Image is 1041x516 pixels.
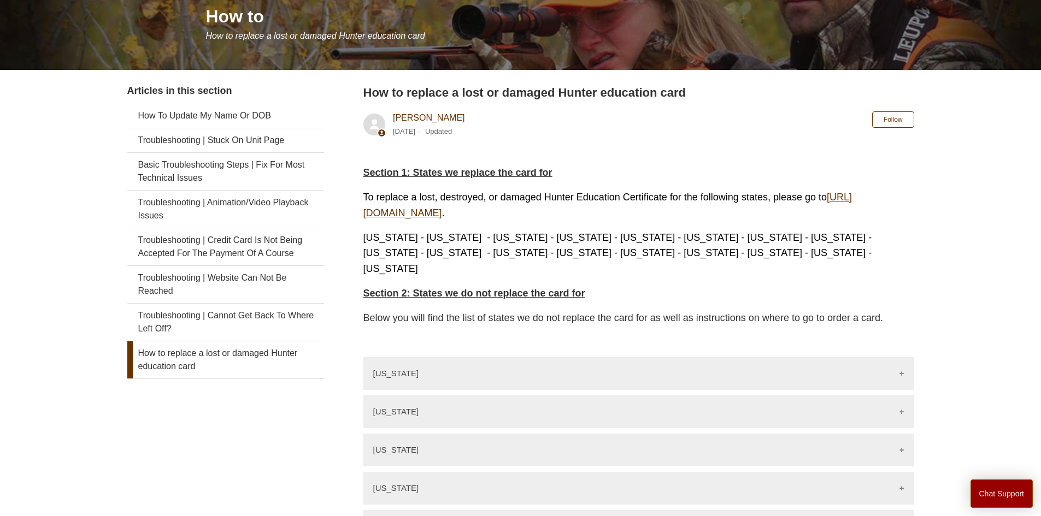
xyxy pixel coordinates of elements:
[206,3,914,29] h1: How to
[363,167,552,178] span: Section 1: States we replace the card for
[363,84,914,102] h2: How to replace a lost or damaged Hunter education card
[127,104,324,128] a: How To Update My Name Or DOB
[373,407,419,416] p: [US_STATE]
[373,445,419,454] p: [US_STATE]
[363,312,884,323] span: Below you will find the list of states we do not replace the card for as well as instructions on ...
[127,85,232,96] span: Articles in this section
[206,31,425,40] span: How to replace a lost or damaged Hunter education card
[127,228,324,265] a: Troubleshooting | Credit Card Is Not Being Accepted For The Payment Of A Course
[373,483,419,493] p: [US_STATE]
[363,192,852,218] span: To replace a lost, destroyed, or damaged Hunter Education Certificate for the following states, p...
[393,113,465,122] a: [PERSON_NAME]
[127,341,324,378] a: How to replace a lost or damaged Hunter education card
[127,191,324,228] a: Troubleshooting | Animation/Video Playback Issues
[425,127,452,135] li: Updated
[872,111,914,128] button: Follow Article
[971,479,1033,508] button: Chat Support
[363,192,852,218] a: [URL][DOMAIN_NAME]
[373,369,419,378] p: [US_STATE]
[363,288,585,299] strong: Section 2: States we do not replace the card for
[393,127,415,135] time: 11/20/2023, 10:20
[127,266,324,303] a: Troubleshooting | Website Can Not Be Reached
[127,128,324,152] a: Troubleshooting | Stuck On Unit Page
[127,304,324,341] a: Troubleshooting | Cannot Get Back To Where Left Off?
[127,153,324,190] a: Basic Troubleshooting Steps | Fix For Most Technical Issues
[363,232,872,275] span: [US_STATE] - [US_STATE] - [US_STATE] - [US_STATE] - [US_STATE] - [US_STATE] - [US_STATE] - [US_ST...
